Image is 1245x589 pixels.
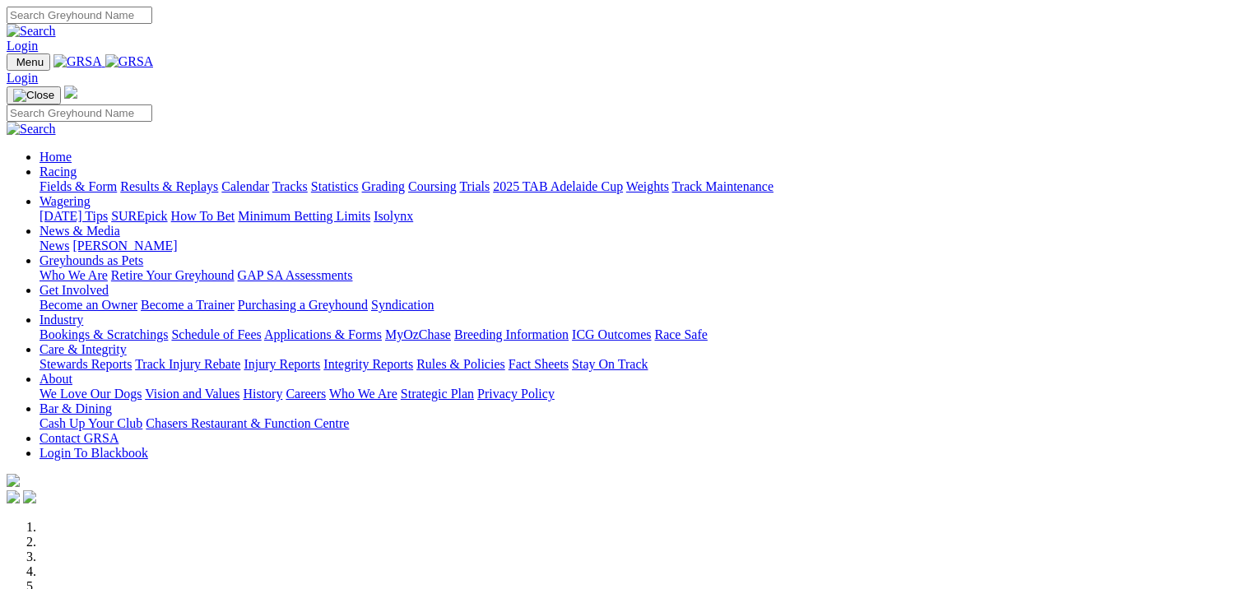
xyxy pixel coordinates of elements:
a: News [39,239,69,253]
a: Tracks [272,179,308,193]
a: 2025 TAB Adelaide Cup [493,179,623,193]
div: Racing [39,179,1238,194]
a: We Love Our Dogs [39,387,142,401]
button: Toggle navigation [7,53,50,71]
a: Stay On Track [572,357,648,371]
a: SUREpick [111,209,167,223]
a: Results & Replays [120,179,218,193]
a: Home [39,150,72,164]
a: Strategic Plan [401,387,474,401]
img: logo-grsa-white.png [64,86,77,99]
div: Industry [39,327,1238,342]
input: Search [7,104,152,122]
a: Contact GRSA [39,431,118,445]
img: logo-grsa-white.png [7,474,20,487]
a: News & Media [39,224,120,238]
a: Purchasing a Greyhound [238,298,368,312]
a: Login [7,71,38,85]
a: [DATE] Tips [39,209,108,223]
a: Syndication [371,298,434,312]
a: Fields & Form [39,179,117,193]
a: ICG Outcomes [572,327,651,341]
a: Wagering [39,194,91,208]
a: Injury Reports [244,357,320,371]
a: Vision and Values [145,387,239,401]
div: News & Media [39,239,1238,253]
a: Become a Trainer [141,298,235,312]
input: Search [7,7,152,24]
div: Care & Integrity [39,357,1238,372]
a: Who We Are [329,387,397,401]
a: Track Maintenance [672,179,773,193]
a: Chasers Restaurant & Function Centre [146,416,349,430]
a: Trials [459,179,490,193]
a: Retire Your Greyhound [111,268,235,282]
div: Greyhounds as Pets [39,268,1238,283]
img: GRSA [105,54,154,69]
a: Get Involved [39,283,109,297]
a: Bar & Dining [39,401,112,415]
a: Rules & Policies [416,357,505,371]
a: Coursing [408,179,457,193]
a: Login To Blackbook [39,446,148,460]
a: Who We Are [39,268,108,282]
img: facebook.svg [7,490,20,503]
a: Racing [39,165,77,179]
a: MyOzChase [385,327,451,341]
a: Calendar [221,179,269,193]
a: Grading [362,179,405,193]
a: How To Bet [171,209,235,223]
a: About [39,372,72,386]
a: Weights [626,179,669,193]
div: Get Involved [39,298,1238,313]
a: Fact Sheets [509,357,569,371]
a: Become an Owner [39,298,137,312]
div: About [39,387,1238,401]
img: Close [13,89,54,102]
img: Search [7,122,56,137]
div: Bar & Dining [39,416,1238,431]
a: Industry [39,313,83,327]
a: Track Injury Rebate [135,357,240,371]
button: Toggle navigation [7,86,61,104]
img: twitter.svg [23,490,36,503]
a: Schedule of Fees [171,327,261,341]
a: Bookings & Scratchings [39,327,168,341]
a: Minimum Betting Limits [238,209,370,223]
a: History [243,387,282,401]
img: Search [7,24,56,39]
a: GAP SA Assessments [238,268,353,282]
div: Wagering [39,209,1238,224]
a: Race Safe [654,327,707,341]
span: Menu [16,56,44,68]
a: Integrity Reports [323,357,413,371]
a: Greyhounds as Pets [39,253,143,267]
a: Care & Integrity [39,342,127,356]
a: Statistics [311,179,359,193]
a: Careers [286,387,326,401]
a: Applications & Forms [264,327,382,341]
a: Breeding Information [454,327,569,341]
a: Stewards Reports [39,357,132,371]
img: GRSA [53,54,102,69]
a: [PERSON_NAME] [72,239,177,253]
a: Cash Up Your Club [39,416,142,430]
a: Privacy Policy [477,387,555,401]
a: Login [7,39,38,53]
a: Isolynx [374,209,413,223]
